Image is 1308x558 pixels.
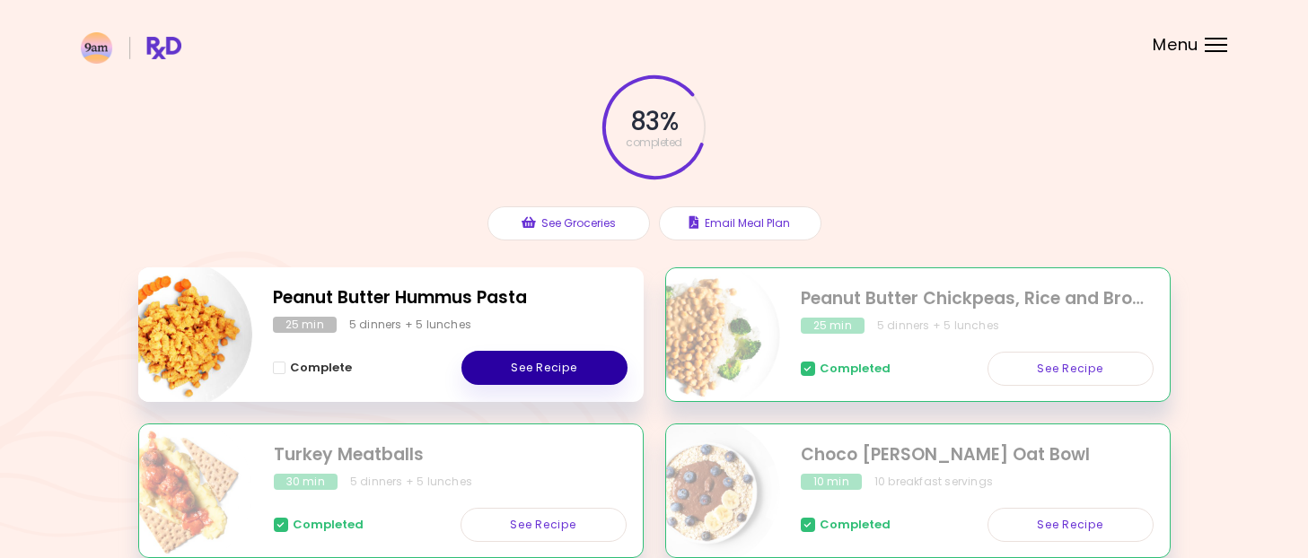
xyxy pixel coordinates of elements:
h2: Choco Berry Oat Bowl [801,442,1154,468]
span: 83 % [630,107,677,137]
span: Completed [820,518,891,532]
h2: Turkey Meatballs [274,442,627,468]
span: Completed [820,362,891,376]
div: 25 min [801,318,865,334]
h2: Peanut Butter Chickpeas, Rice and Broccoli [801,286,1154,312]
button: See Groceries [487,206,650,240]
span: completed [626,137,682,148]
a: See Recipe - Choco Berry Oat Bowl [988,508,1154,542]
span: Completed [293,518,364,532]
div: 10 min [801,474,862,490]
div: 30 min [274,474,338,490]
div: 10 breakfast servings [874,474,993,490]
div: 25 min [273,317,337,333]
a: See Recipe - Turkey Meatballs [461,508,627,542]
button: Complete - Peanut Butter Hummus Pasta [273,357,352,379]
img: Info - Peanut Butter Hummus Pasta [103,260,252,409]
div: 5 dinners + 5 lunches [877,318,999,334]
img: Info - Peanut Butter Chickpeas, Rice and Broccoli [631,261,780,410]
h2: Peanut Butter Hummus Pasta [273,285,628,311]
span: Complete [290,361,352,375]
a: See Recipe - Peanut Butter Hummus Pasta [461,351,628,385]
span: Menu [1153,37,1198,53]
a: See Recipe - Peanut Butter Chickpeas, Rice and Broccoli [988,352,1154,386]
img: RxDiet [81,32,181,64]
div: 5 dinners + 5 lunches [349,317,471,333]
div: 5 dinners + 5 lunches [350,474,472,490]
button: Email Meal Plan [659,206,821,240]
